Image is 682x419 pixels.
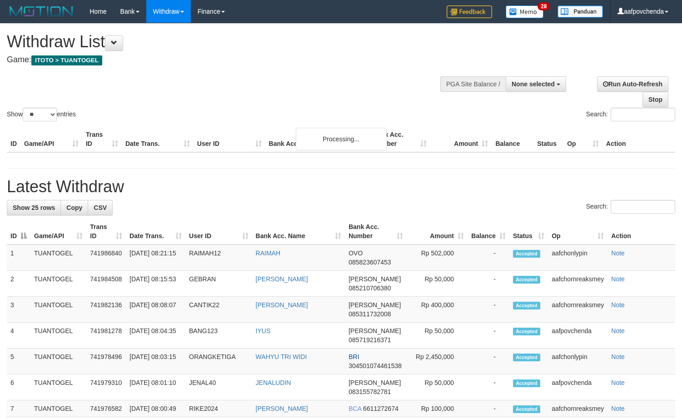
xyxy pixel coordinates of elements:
a: Copy [60,200,88,215]
th: Trans ID [82,126,122,152]
td: 741984508 [86,271,126,297]
a: Note [611,353,625,360]
span: None selected [512,80,555,88]
th: Game/API: activate to sort column ascending [30,219,86,244]
td: aafchornreaksmey [548,271,607,297]
td: TUANTOGEL [30,271,86,297]
span: [PERSON_NAME] [348,379,401,386]
span: Accepted [513,250,540,258]
div: Processing... [296,128,387,150]
span: CSV [94,204,107,211]
td: aafpovchenda [548,323,607,349]
span: ITOTO > TUANTOGEL [31,55,102,65]
th: Status [533,126,563,152]
td: BANG123 [185,323,252,349]
span: Accepted [513,328,540,335]
a: [PERSON_NAME] [256,301,308,309]
td: 741986840 [86,244,126,271]
td: - [468,323,509,349]
span: Copy 304501074461538 to clipboard [348,362,402,369]
td: 5 [7,349,30,374]
label: Search: [586,108,675,121]
a: CSV [88,200,113,215]
td: aafchonlypin [548,244,607,271]
button: None selected [506,76,566,92]
a: Note [611,327,625,334]
a: JENALUDIN [256,379,291,386]
div: PGA Site Balance / [440,76,506,92]
a: Note [611,249,625,257]
th: Balance: activate to sort column ascending [468,219,509,244]
td: TUANTOGEL [30,374,86,400]
span: Copy 6611272674 to clipboard [363,405,398,412]
a: [PERSON_NAME] [256,275,308,283]
td: 741981278 [86,323,126,349]
td: TUANTOGEL [30,297,86,323]
a: RAIMAH [256,249,280,257]
span: Accepted [513,276,540,284]
td: 7 [7,400,30,417]
span: Copy 085719216371 to clipboard [348,336,391,344]
span: Show 25 rows [13,204,55,211]
td: Rp 50,000 [407,374,468,400]
span: Copy 085311732008 to clipboard [348,310,391,318]
input: Search: [611,200,675,214]
td: ORANGKETIGA [185,349,252,374]
td: Rp 2,450,000 [407,349,468,374]
td: RAIMAH12 [185,244,252,271]
span: [PERSON_NAME] [348,275,401,283]
td: 4 [7,323,30,349]
img: MOTION_logo.png [7,5,76,18]
h1: Withdraw List [7,33,446,51]
a: Note [611,405,625,412]
span: [PERSON_NAME] [348,327,401,334]
td: 1 [7,244,30,271]
a: IYUS [256,327,271,334]
th: Game/API [20,126,82,152]
th: Amount [430,126,492,152]
td: aafpovchenda [548,374,607,400]
td: [DATE] 08:04:35 [126,323,185,349]
td: CANTIK22 [185,297,252,323]
td: aafchornreaksmey [548,400,607,417]
span: [PERSON_NAME] [348,301,401,309]
td: aafchonlypin [548,349,607,374]
th: Date Trans.: activate to sort column ascending [126,219,185,244]
span: BCA [348,405,361,412]
a: Stop [642,92,668,107]
th: Bank Acc. Number [369,126,430,152]
td: JENAL40 [185,374,252,400]
th: Status: activate to sort column ascending [509,219,548,244]
th: User ID [194,126,265,152]
td: Rp 50,000 [407,271,468,297]
h4: Game: [7,55,446,65]
td: TUANTOGEL [30,400,86,417]
h1: Latest Withdraw [7,178,675,196]
th: Bank Acc. Number: activate to sort column ascending [345,219,406,244]
span: BRI [348,353,359,360]
th: Trans ID: activate to sort column ascending [86,219,126,244]
span: Copy 085823607453 to clipboard [348,259,391,266]
span: Accepted [513,302,540,309]
a: Note [611,301,625,309]
td: Rp 502,000 [407,244,468,271]
td: - [468,271,509,297]
a: [PERSON_NAME] [256,405,308,412]
span: Copy 085210706380 to clipboard [348,284,391,292]
th: Bank Acc. Name [265,126,369,152]
span: OVO [348,249,363,257]
th: Bank Acc. Name: activate to sort column ascending [252,219,345,244]
a: Show 25 rows [7,200,61,215]
img: Button%20Memo.svg [506,5,544,18]
span: Accepted [513,379,540,387]
td: - [468,349,509,374]
th: Balance [492,126,533,152]
td: 741976582 [86,400,126,417]
span: Accepted [513,405,540,413]
span: Copy [66,204,82,211]
td: 741979310 [86,374,126,400]
td: 741978496 [86,349,126,374]
td: 6 [7,374,30,400]
td: Rp 50,000 [407,323,468,349]
select: Showentries [23,108,57,121]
